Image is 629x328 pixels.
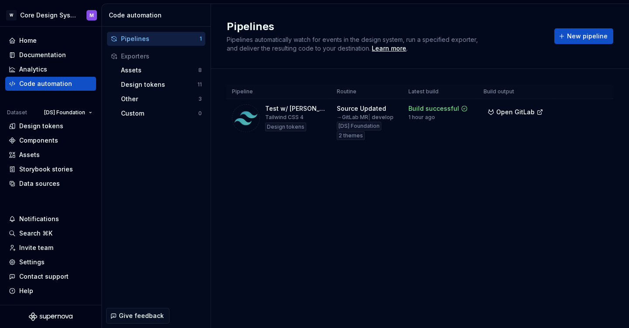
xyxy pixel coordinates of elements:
button: [DS] Foundation [40,106,96,119]
button: Open GitLab [484,104,547,120]
span: Pipelines automatically watch for events in the design system, run a specified exporter, and deli... [227,36,480,52]
a: Documentation [5,48,96,62]
div: Code automation [19,79,72,88]
div: Design tokens [265,123,306,131]
div: → GitLab MR develop [337,114,394,121]
div: Exporters [121,52,202,61]
div: Custom [121,109,198,118]
th: Pipeline [227,85,332,99]
button: Notifications [5,212,96,226]
div: Settings [19,258,45,266]
a: Analytics [5,62,96,76]
button: Search ⌘K [5,226,96,240]
div: Search ⌘K [19,229,52,238]
th: Routine [332,85,403,99]
div: Components [19,136,58,145]
div: Design tokens [121,80,197,89]
button: Contact support [5,270,96,284]
div: Analytics [19,65,47,74]
a: Settings [5,255,96,269]
span: | [368,114,370,120]
div: Contact support [19,272,69,281]
div: 3 [198,96,202,102]
div: Source Updated [337,104,386,113]
div: Storybook stories [19,165,73,174]
button: Custom0 [118,106,205,120]
div: 1 hour ago [408,114,435,121]
div: Invite team [19,243,53,252]
div: Assets [121,66,198,75]
span: Open GitLab [496,108,535,116]
div: 1 [200,35,202,42]
a: Assets [5,148,96,162]
button: New pipeline [554,28,613,44]
a: Data sources [5,177,96,191]
div: Pipelines [121,34,200,43]
div: M [90,12,94,19]
span: 2 themes [339,132,363,139]
a: Open GitLab [484,109,547,117]
div: Dataset [7,109,27,116]
a: Storybook stories [5,162,96,176]
div: Code automation [109,11,207,20]
div: Design tokens [19,122,63,130]
button: WCore Design SystemM [2,6,100,24]
a: Invite team [5,241,96,255]
button: Give feedback [106,308,169,324]
a: Components [5,133,96,147]
div: 0 [198,110,202,117]
button: Other3 [118,92,205,106]
div: Core Design System [20,11,76,20]
span: Give feedback [119,311,164,320]
div: Documentation [19,51,66,59]
span: . [370,45,408,52]
span: [DS] Foundation [44,109,85,116]
div: Help [19,287,33,295]
a: Design tokens [5,119,96,133]
svg: Supernova Logo [29,312,73,321]
th: Latest build [403,85,479,99]
h2: Pipelines [227,20,544,34]
div: W [6,10,17,20]
div: [DS] Foundation [337,122,381,130]
a: Home [5,34,96,48]
button: Design tokens11 [118,78,205,92]
div: 11 [197,81,202,88]
span: New pipeline [567,32,608,41]
div: Notifications [19,215,59,223]
div: Home [19,36,37,45]
div: Test w/ [PERSON_NAME] [265,104,326,113]
button: Help [5,284,96,298]
a: Learn more [372,44,406,53]
div: Assets [19,150,40,159]
div: Build successful [408,104,459,113]
button: Pipelines1 [107,32,205,46]
th: Build output [478,85,553,99]
button: Assets8 [118,63,205,77]
a: Code automation [5,77,96,91]
div: Data sources [19,179,60,188]
div: Other [121,95,198,103]
div: Tailwind CSS 4 [265,114,304,121]
div: 8 [198,67,202,74]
